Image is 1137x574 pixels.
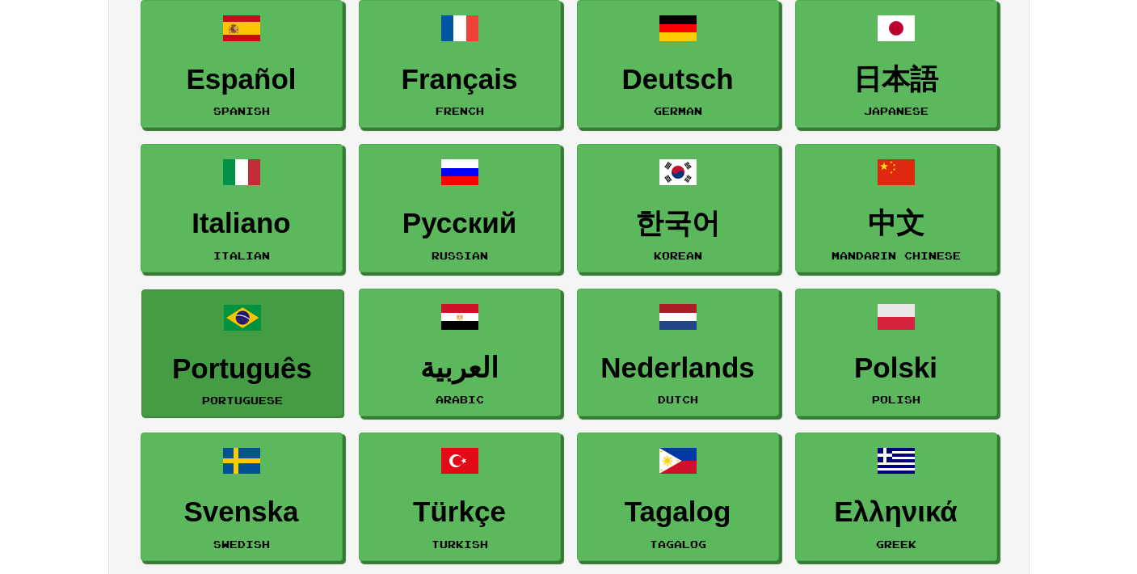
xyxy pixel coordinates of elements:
h3: Polski [804,352,988,384]
h3: Tagalog [586,496,770,528]
h3: Svenska [149,496,334,528]
a: РусскийRussian [359,144,561,272]
small: Korean [654,250,702,261]
h3: Nederlands [586,352,770,384]
small: Russian [432,250,488,261]
small: Tagalog [650,538,706,550]
h3: Türkçe [368,496,552,528]
a: NederlandsDutch [577,289,779,417]
small: Spanish [213,105,270,116]
h3: العربية [368,352,552,384]
h3: Português [150,353,335,385]
small: Polish [872,394,920,405]
small: Turkish [432,538,488,550]
h3: Ελληνικά [804,496,988,528]
a: TagalogTagalog [577,433,779,561]
h3: Italiano [149,208,334,239]
a: PolskiPolish [795,289,997,417]
small: Italian [213,250,270,261]
a: PortuguêsPortuguese [141,289,343,418]
small: Swedish [213,538,270,550]
a: 中文Mandarin Chinese [795,144,997,272]
a: ΕλληνικάGreek [795,433,997,561]
small: German [654,105,702,116]
h3: 中文 [804,208,988,239]
small: Mandarin Chinese [832,250,961,261]
a: TürkçeTurkish [359,433,561,561]
h3: Español [149,64,334,95]
small: Arabic [436,394,484,405]
a: 한국어Korean [577,144,779,272]
small: Japanese [864,105,929,116]
small: French [436,105,484,116]
h3: Français [368,64,552,95]
small: Portuguese [202,395,283,406]
a: العربيةArabic [359,289,561,417]
h3: Deutsch [586,64,770,95]
a: ItalianoItalian [141,144,343,272]
a: SvenskaSwedish [141,433,343,561]
small: Greek [876,538,916,550]
small: Dutch [658,394,698,405]
h3: Русский [368,208,552,239]
h3: 日本語 [804,64,988,95]
h3: 한국어 [586,208,770,239]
